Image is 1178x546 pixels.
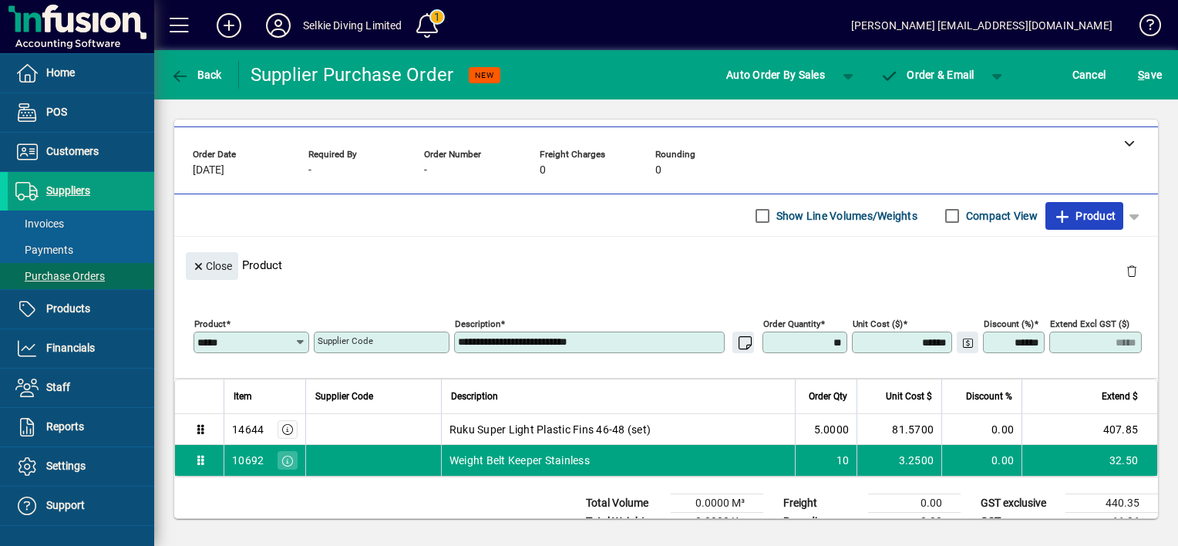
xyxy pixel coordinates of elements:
div: 14644 [232,422,264,437]
span: Product [1053,204,1116,228]
a: POS [8,93,154,132]
div: [PERSON_NAME] [EMAIL_ADDRESS][DOMAIN_NAME] [851,13,1112,38]
app-page-header-button: Back [154,61,239,89]
a: Financials [8,329,154,368]
span: Reports [46,420,84,433]
span: Order Qty [809,388,847,405]
td: Rounding [776,513,868,531]
td: 407.85 [1021,414,1157,445]
span: Discount % [966,388,1012,405]
div: Selkie Diving Limited [303,13,402,38]
span: Financials [46,342,95,354]
span: S [1138,69,1144,81]
mat-label: Unit Cost ($) [853,318,903,329]
a: Home [8,54,154,93]
span: Auto Order By Sales [726,62,825,87]
span: 0 [540,164,546,177]
span: Suppliers [46,184,90,197]
td: 32.50 [1021,445,1157,476]
span: Supplier Code [315,388,373,405]
td: 10 [795,445,857,476]
td: 0.00 [941,414,1021,445]
mat-label: Description [455,318,500,329]
a: Products [8,290,154,329]
a: Staff [8,369,154,407]
span: Home [46,66,75,79]
td: 3.2500 [857,445,941,476]
a: Customers [8,133,154,171]
span: Payments [15,244,73,256]
a: Support [8,487,154,525]
a: Invoices [8,211,154,237]
span: Cancel [1072,62,1106,87]
td: 0.00 [868,494,961,513]
div: 10692 [232,453,264,468]
span: Support [46,499,85,511]
mat-label: Supplier Code [318,335,373,346]
span: Invoices [15,217,64,230]
span: Close [192,254,232,279]
div: Supplier Purchase Order [251,62,454,87]
td: 5.0000 [795,414,857,445]
a: Reports [8,408,154,447]
td: 81.5700 [857,414,941,445]
button: Auto Order By Sales [719,61,833,89]
td: 0.0000 M³ [671,494,763,513]
span: NEW [475,70,494,80]
span: - [424,164,427,177]
td: 440.35 [1065,494,1158,513]
button: Delete [1113,252,1150,289]
span: Weight Belt Keeper Stainless [449,453,590,468]
mat-label: Discount (%) [984,318,1034,329]
span: Staff [46,381,70,393]
button: Cancel [1069,61,1110,89]
span: Item [234,388,252,405]
td: 0.0000 Kg [671,513,763,531]
span: ave [1138,62,1162,87]
td: 0.00 [941,445,1021,476]
span: - [308,164,311,177]
mat-label: Order Quantity [763,318,820,329]
span: Products [46,302,90,315]
span: Settings [46,460,86,472]
mat-label: Extend excl GST ($) [1050,318,1129,329]
span: Order & Email [880,69,974,81]
span: Description [451,388,498,405]
td: GST exclusive [973,494,1065,513]
mat-label: Product [194,318,226,329]
span: Customers [46,145,99,157]
td: Total Weight [578,513,671,531]
span: Ruku Super Light Plastic Fins 46-48 (set) [449,422,651,437]
div: Product [174,237,1158,293]
a: Purchase Orders [8,263,154,289]
button: Product [1045,202,1123,230]
span: POS [46,106,67,118]
td: 0.00 [868,513,961,531]
button: Close [186,252,238,280]
span: 0 [655,164,661,177]
button: Order & Email [873,61,982,89]
span: [DATE] [193,164,224,177]
span: Unit Cost $ [886,388,932,405]
span: Back [170,69,222,81]
span: Extend $ [1102,388,1138,405]
td: Total Volume [578,494,671,513]
a: Payments [8,237,154,263]
button: Back [167,61,226,89]
button: Save [1134,61,1166,89]
button: Change Price Levels [957,332,978,353]
td: GST [973,513,1065,531]
td: Freight [776,494,868,513]
td: 66.06 [1065,513,1158,531]
app-page-header-button: Delete [1113,264,1150,278]
button: Profile [254,12,303,39]
label: Compact View [963,208,1038,224]
label: Show Line Volumes/Weights [773,208,917,224]
button: Add [204,12,254,39]
span: Purchase Orders [15,270,105,282]
a: Settings [8,447,154,486]
a: Knowledge Base [1128,3,1159,53]
app-page-header-button: Close [182,258,242,272]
